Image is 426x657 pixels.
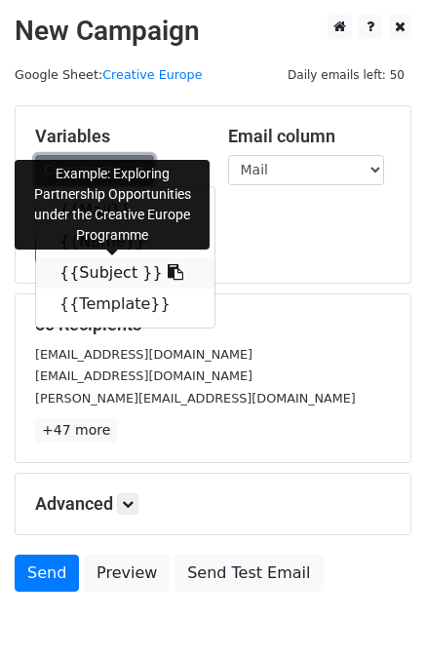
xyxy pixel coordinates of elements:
[35,347,252,362] small: [EMAIL_ADDRESS][DOMAIN_NAME]
[15,555,79,592] a: Send
[35,493,391,515] h5: Advanced
[35,368,252,383] small: [EMAIL_ADDRESS][DOMAIN_NAME]
[281,64,411,86] span: Daily emails left: 50
[84,555,170,592] a: Preview
[35,418,117,443] a: +47 more
[174,555,323,592] a: Send Test Email
[15,67,203,82] small: Google Sheet:
[329,563,426,657] iframe: Chat Widget
[281,67,411,82] a: Daily emails left: 50
[35,391,356,406] small: [PERSON_NAME][EMAIL_ADDRESS][DOMAIN_NAME]
[102,67,202,82] a: Creative Europe
[35,126,199,147] h5: Variables
[15,15,411,48] h2: New Campaign
[36,289,214,320] a: {{Template}}
[15,160,210,250] div: Example: Exploring Partnership Opportunities under the Creative Europe Programme
[36,257,214,289] a: {{Subject }}
[228,126,392,147] h5: Email column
